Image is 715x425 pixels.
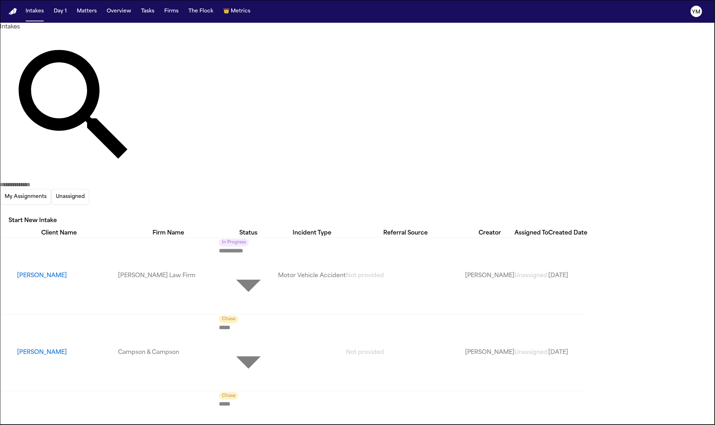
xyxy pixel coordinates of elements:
div: Referral Source [346,229,465,237]
button: crownMetrics [220,5,253,18]
a: View details for Jaquonna Hardy [515,271,549,280]
a: View details for Jaquonna Hardy [118,271,219,280]
a: View details for Jaquonna Hardy [549,271,588,280]
div: Assigned To [515,229,549,237]
span: Chase [219,316,238,323]
span: Not provided [346,273,384,279]
button: Firms [161,5,181,18]
a: Home [9,8,17,15]
button: Matters [74,5,100,18]
img: Finch Logo [9,8,17,15]
div: Incident Type [278,229,346,237]
button: The Flock [186,5,216,18]
a: View details for Gregory Stephens Irady [346,348,465,357]
a: View details for Jaquonna Hardy [278,271,346,280]
a: View details for Gregory Stephens Irady [549,348,588,357]
span: Unassigned [515,350,548,355]
a: View details for Gregory Stephens Irady [515,348,549,357]
a: View details for Jaquonna Hardy [465,271,515,280]
div: Update intake status [219,314,278,391]
a: View details for Gregory Stephens Irady [118,348,219,357]
button: Intakes [23,5,47,18]
div: Created Date [549,229,588,237]
button: Tasks [138,5,157,18]
a: View details for Gregory Stephens Irady [465,348,515,357]
div: Status [219,229,278,237]
div: Creator [465,229,515,237]
button: View details for Jaquonna Hardy [17,271,118,280]
button: Day 1 [51,5,70,18]
span: Unassigned [515,273,548,279]
div: Firm Name [118,229,219,237]
div: Update intake status [219,238,278,314]
span: Not provided [346,350,384,355]
span: In Progress [219,239,249,247]
button: Unassigned [51,189,89,205]
button: Overview [104,5,134,18]
button: View details for Gregory Stephens Irady [17,348,118,357]
a: View details for Jaquonna Hardy [346,271,465,280]
span: Chase [219,392,238,400]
